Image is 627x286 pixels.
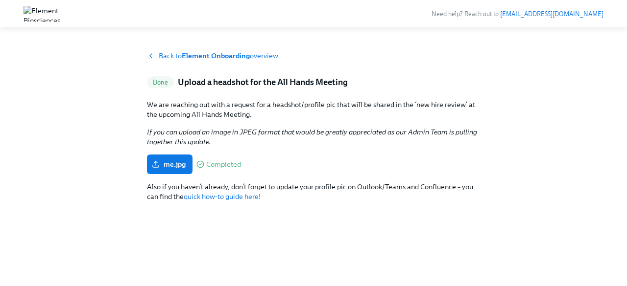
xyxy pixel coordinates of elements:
[182,51,250,60] strong: Element Onboarding
[24,6,60,22] img: Element Biosciences
[154,159,186,169] span: me.jpg
[147,182,480,201] p: Also if you haven’t already, don’t forget to update your profile pic on Outlook/Teams and Conflue...
[500,10,603,18] a: [EMAIL_ADDRESS][DOMAIN_NAME]
[184,192,259,201] a: quick how-to guide here
[147,51,480,61] a: Back toElement Onboardingoverview
[206,161,241,168] span: Completed
[147,128,477,146] em: If you can upload an image in JPEG format that would be greatly appreciated as our Admin Team is ...
[159,51,278,61] span: Back to overview
[147,79,174,86] span: Done
[147,154,193,174] label: me.jpg
[147,100,480,119] p: We are reaching out with a request for a headshot/profile pic that will be shared in the ‘new hir...
[432,10,603,18] span: Need help? Reach out to
[178,76,348,88] h5: Upload a headshot for the All Hands Meeting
